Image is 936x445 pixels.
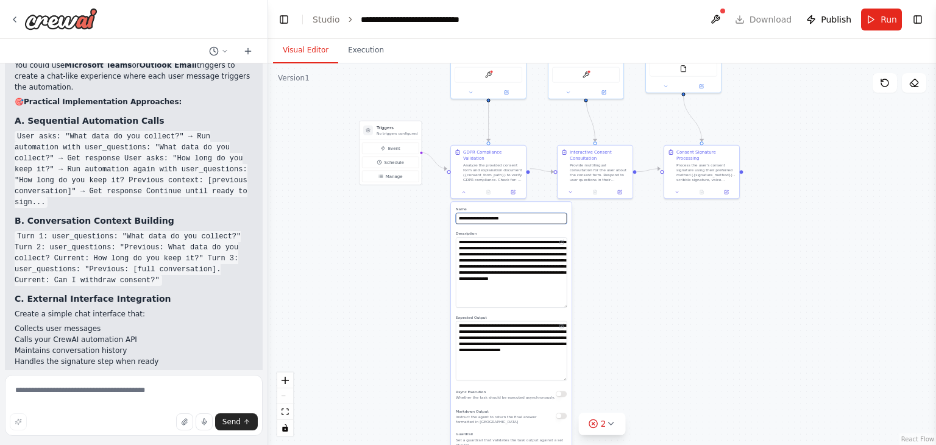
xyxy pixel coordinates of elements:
[15,334,253,345] li: Calls your CrewAI automation API
[277,404,293,420] button: fit view
[689,188,714,196] button: No output available
[530,166,554,175] g: Edge from 57b1f0b1-37b4-4b63-86df-84a955fe7abd to 6dc59bba-5d48-49fe-8015-9c4182c966c0
[579,413,626,435] button: 2
[275,11,292,28] button: Hide left sidebar
[676,163,736,182] div: Process the user's consent signature using their preferred method ({signature_method}) - scribble...
[15,356,253,367] li: Handles the signature step when ready
[582,188,608,196] button: No output available
[861,9,902,30] button: Run
[385,159,404,165] span: Schedule
[362,157,419,168] button: Schedule
[377,125,417,131] h3: Triggers
[273,38,338,63] button: Visual Editor
[65,61,132,69] strong: Microsoft Teams
[587,89,622,96] button: Open in side panel
[388,145,400,151] span: Event
[684,83,719,90] button: Open in side panel
[558,322,565,330] button: Open in editor
[386,173,403,179] span: Manage
[570,149,629,162] div: Interactive Consent Consultation
[558,238,565,246] button: Open in editor
[15,216,174,226] strong: B. Conversation Context Building
[238,44,258,59] button: Start a new chat
[456,409,489,413] span: Markdown Output
[821,13,851,26] span: Publish
[583,71,590,79] img: ContextualAIQueryTool
[456,395,555,400] p: Whether the task should be executed asynchronously.
[204,44,233,59] button: Switch to previous chat
[456,415,556,424] p: Instruct the agent to return the final answer formatted in [GEOGRAPHIC_DATA]
[277,372,293,436] div: React Flow controls
[15,323,253,334] li: Collects user messages
[362,171,419,182] button: Manage
[15,60,253,93] p: You could use or triggers to create a chat-like experience where each user message triggers the a...
[557,145,633,199] div: Interactive Consent ConsultationProvide multilingual consultation for the user about the consent ...
[676,149,736,162] div: Consent Signature Processing
[277,420,293,436] button: toggle interactivity
[377,131,417,136] p: No triggers configured
[583,96,598,141] g: Edge from e9880415-f683-479d-8de0-710260cb30b0 to 6dc59bba-5d48-49fe-8015-9c4182c966c0
[485,71,492,79] img: ContextualAIParseTool
[475,188,501,196] button: No output available
[450,145,526,199] div: GDPR Compliance ValidationAnalyze the provided consent form and explanation document ({consent_fo...
[359,121,422,185] div: TriggersNo triggers configuredEventScheduleManage
[456,207,567,212] label: Name
[450,23,526,99] div: ContextualAIParseTool
[196,413,213,430] button: Click to speak your automation idea
[24,8,97,30] img: Logo
[456,390,486,394] span: Async Execution
[801,9,856,30] button: Publish
[15,308,253,319] p: Create a simple chat interface that:
[637,166,661,175] g: Edge from 6dc59bba-5d48-49fe-8015-9c4182c966c0 to 03100b9a-2b95-4de5-8c1c-c6f033097fb5
[680,65,687,73] img: FileReadTool
[313,13,498,26] nav: breadcrumb
[362,143,419,154] button: Event
[313,15,340,24] a: Studio
[456,432,567,436] label: Guardrail
[140,61,197,69] strong: Outlook Email
[456,231,567,236] label: Description
[503,188,523,196] button: Open in side panel
[463,163,522,182] div: Analyze the provided consent form and explanation document ({consent_form_path}) to verify GDPR c...
[15,345,253,356] li: Maintains conversation history
[489,89,524,96] button: Open in side panel
[15,131,247,208] code: User asks: "What data do you collect?" → Run automation with user_questions: "What data do you co...
[456,315,567,320] label: Expected Output
[645,23,721,93] div: FileReadTool
[901,436,934,443] a: React Flow attribution
[338,38,394,63] button: Execution
[15,231,241,286] code: Turn 1: user_questions: "What data do you collect?" Turn 2: user_questions: "Previous: What data ...
[463,149,522,162] div: GDPR Compliance Validation
[15,294,171,304] strong: C. External Interface Integration
[681,96,705,141] g: Edge from ab32b59a-db24-42ca-a270-d9541a09ae10 to 03100b9a-2b95-4de5-8c1c-c6f033097fb5
[24,98,182,106] strong: Practical Implementation Approaches:
[278,73,310,83] div: Version 1
[421,149,447,172] g: Edge from triggers to 57b1f0b1-37b4-4b63-86df-84a955fe7abd
[601,418,606,430] span: 2
[222,417,241,427] span: Send
[881,13,897,26] span: Run
[716,188,737,196] button: Open in side panel
[609,188,630,196] button: Open in side panel
[277,372,293,388] button: zoom in
[176,413,193,430] button: Upload files
[10,413,27,430] button: Improve this prompt
[548,23,624,99] div: ContextualAIQueryTool
[570,163,629,182] div: Provide multilingual consultation for the user about the consent form. Respond to user questions ...
[215,413,258,430] button: Send
[664,145,740,199] div: Consent Signature ProcessingProcess the user's consent signature using their preferred method ({s...
[15,96,253,107] h2: 🎯
[486,96,492,141] g: Edge from d55f3ca7-7b91-4d67-91f6-bced483f55e8 to 57b1f0b1-37b4-4b63-86df-84a955fe7abd
[909,11,926,28] button: Show right sidebar
[15,116,165,126] strong: A. Sequential Automation Calls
